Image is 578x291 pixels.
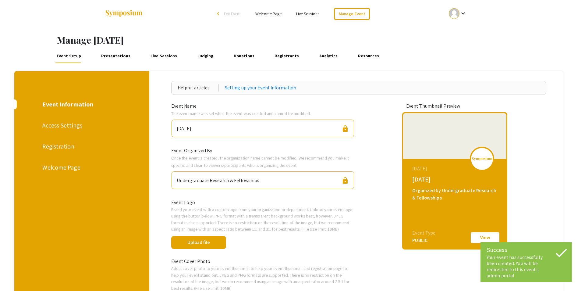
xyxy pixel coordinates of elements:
a: Resources [356,48,380,63]
div: Helpful articles [178,84,219,92]
div: Event Logo [167,199,359,206]
span: The event name was set when the event was created and cannot be modified. [171,110,311,116]
a: Donations [232,48,256,63]
a: Live Sessions [296,11,319,16]
span: done [232,235,246,250]
a: Manage Event [334,8,370,20]
mat-icon: Expand account dropdown [459,10,467,17]
div: arrow_back_ios [217,12,221,16]
a: Analytics [318,48,339,63]
div: Success [487,245,566,254]
div: PUBLIC [412,237,435,244]
a: Welcome Page [255,11,282,16]
a: Judging [196,48,215,63]
div: Access Settings [42,121,120,130]
button: View [470,231,500,244]
div: Your event has successfully been created. You will be redirected to this event's admin portal. [487,254,566,279]
a: Event Setup [55,48,83,63]
h1: Manage [DATE] [57,34,578,45]
div: [DATE] [177,122,192,132]
span: Exit Event [224,11,241,16]
button: Expand account dropdown [442,7,473,20]
img: Symposium by ForagerOne [105,9,143,18]
a: Registrants [273,48,300,63]
a: Setting up your Event Information [225,84,296,92]
div: Registration [42,142,120,151]
img: logo_v2.png [471,157,493,161]
div: Event Cover Photo [167,258,359,265]
div: Welcome Page [42,163,120,172]
a: Live Sessions [149,48,179,63]
div: [DATE] [412,175,499,184]
div: Event Thumbnail Preview [406,102,504,110]
span: lock [342,125,349,132]
iframe: Chat [5,264,26,286]
p: Brand your event with a custom logo from your organization or department. Upload your event logo ... [171,206,354,232]
button: Upload file [171,236,226,249]
span: Once the event is created, the organization name cannot be modified. We recommend you make it spe... [171,155,349,168]
div: Undergraduate Research & Fellowships [177,174,260,184]
div: Event Name [167,102,359,110]
div: Event Type [412,229,435,237]
a: Presentations [100,48,132,63]
div: Organized by Undergraduate Research & Fellowships [412,187,499,202]
div: [DATE] [412,165,499,172]
span: lock [342,177,349,184]
div: Event Information [42,100,120,109]
div: Event Organized By [167,147,359,154]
